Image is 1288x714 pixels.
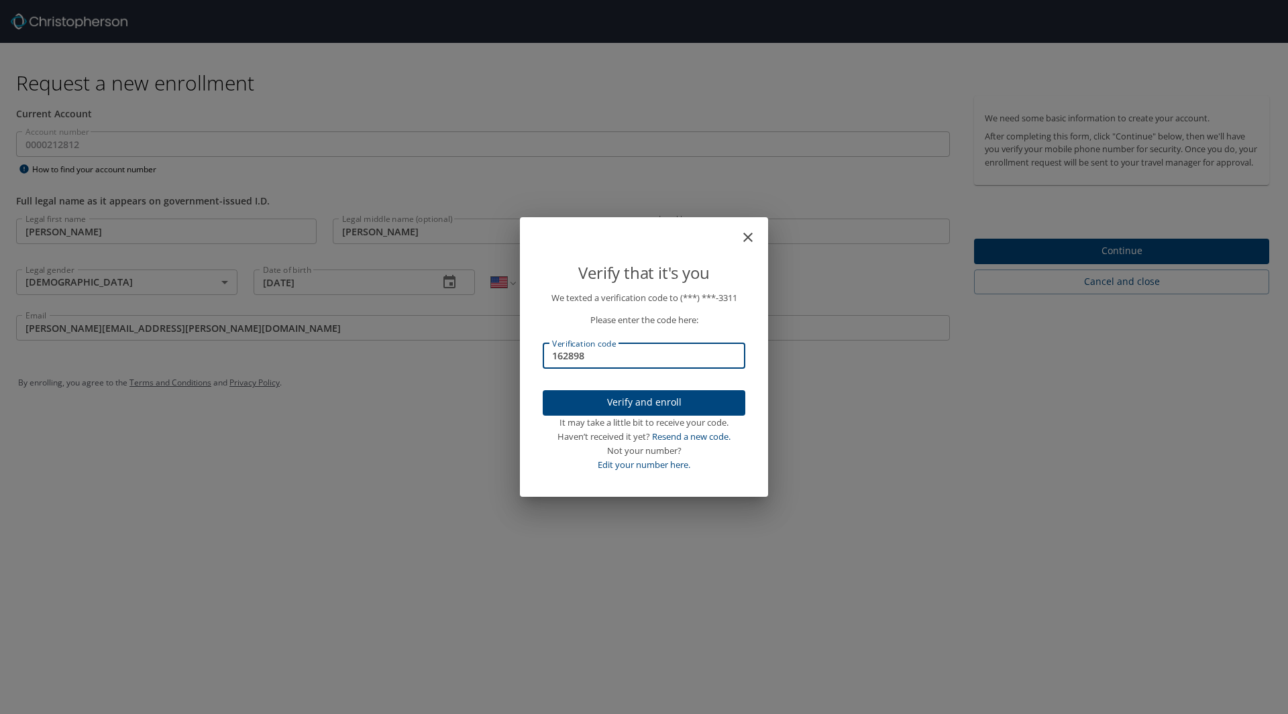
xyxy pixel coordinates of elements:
button: close [747,223,763,239]
span: Verify and enroll [553,394,735,411]
div: Haven’t received it yet? [543,430,745,444]
a: Resend a new code. [652,430,731,442]
div: It may take a little bit to receive your code. [543,416,745,430]
p: We texted a verification code to (***) ***- 3311 [543,291,745,305]
div: Not your number? [543,444,745,458]
button: Verify and enroll [543,390,745,416]
p: Please enter the code here: [543,313,745,327]
a: Edit your number here. [598,459,690,471]
p: Verify that it's you [543,260,745,286]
